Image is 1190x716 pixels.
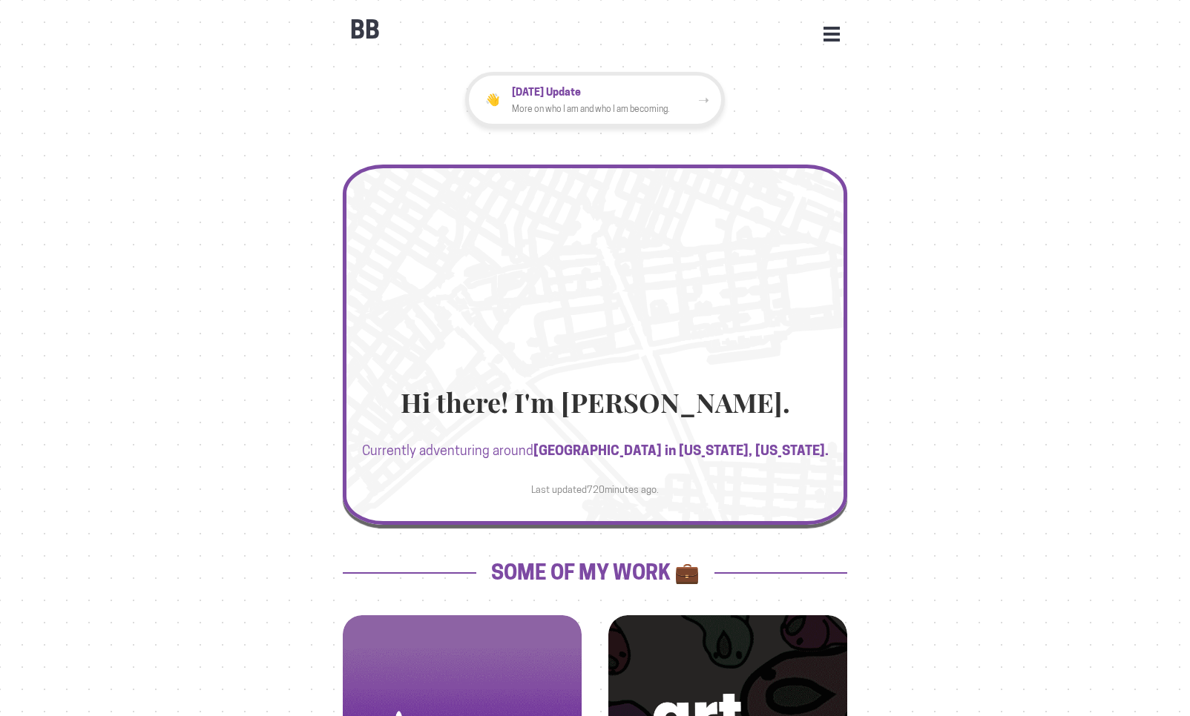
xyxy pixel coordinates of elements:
[350,16,380,44] b: BB
[343,165,847,525] a: Hi there! I'm [PERSON_NAME].Currently adventuring around[GEOGRAPHIC_DATA] in [US_STATE], [US_STAT...
[343,72,847,127] a: 👋[DATE] UpdateMore on who I am and who I am becoming.➝
[824,27,840,40] button: Open Menu
[343,562,847,584] h2: Some of my work 💼
[512,83,698,100] p: [DATE] Update
[358,388,832,417] h1: Hi there! I'm [PERSON_NAME].
[481,88,504,112] div: 👋
[698,89,709,111] div: ➝
[512,102,698,116] p: More on who I am and who I am becoming.
[358,482,832,495] p: Last updated 720 minutes ago.
[533,442,829,458] b: [GEOGRAPHIC_DATA] in [US_STATE], [US_STATE].
[362,442,829,458] a: Currently adventuring around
